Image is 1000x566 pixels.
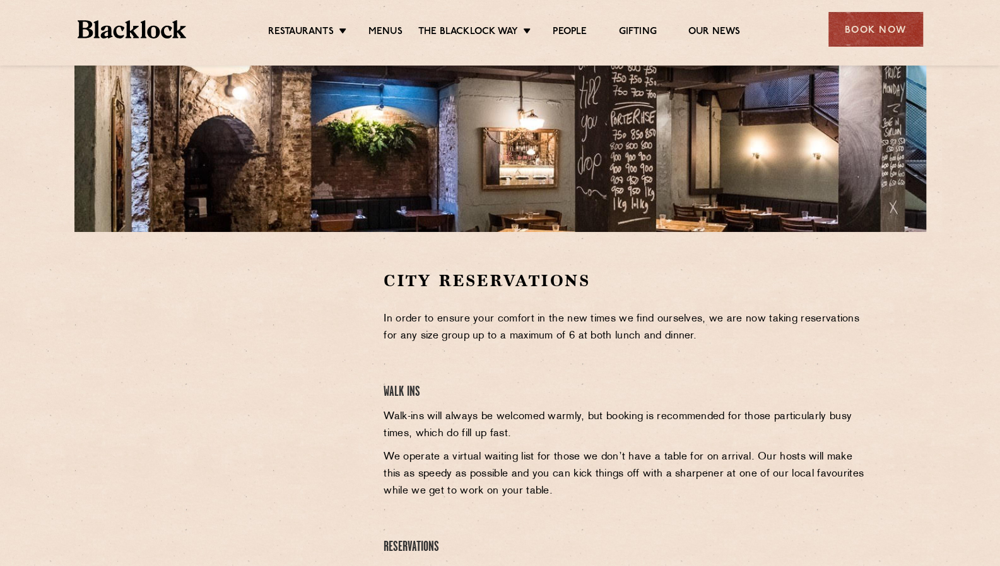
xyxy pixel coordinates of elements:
a: Gifting [618,26,656,40]
a: Our News [688,26,741,40]
p: Walk-ins will always be welcomed warmly, but booking is recommended for those particularly busy t... [384,408,868,442]
a: People [553,26,587,40]
h2: City Reservations [384,270,868,292]
p: We operate a virtual waiting list for those we don’t have a table for on arrival. Our hosts will ... [384,449,868,500]
h4: Walk Ins [384,384,868,401]
h4: Reservations [384,539,868,556]
img: BL_Textured_Logo-footer-cropped.svg [78,20,187,38]
iframe: OpenTable make booking widget [178,270,319,459]
a: Restaurants [268,26,334,40]
a: Menus [368,26,403,40]
p: In order to ensure your comfort in the new times we find ourselves, we are now taking reservation... [384,311,868,345]
a: The Blacklock Way [418,26,518,40]
div: Book Now [828,12,923,47]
